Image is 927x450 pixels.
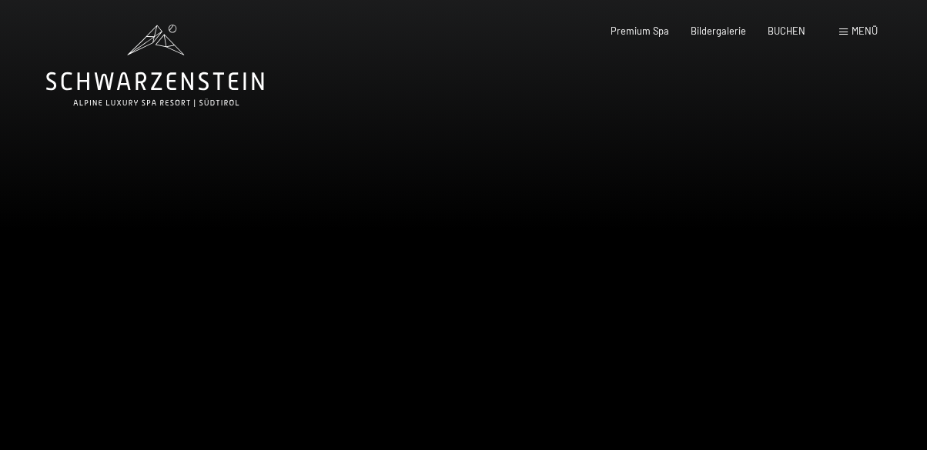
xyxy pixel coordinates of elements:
[691,25,746,37] a: Bildergalerie
[768,25,805,37] a: BUCHEN
[852,25,878,37] span: Menü
[611,25,669,37] a: Premium Spa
